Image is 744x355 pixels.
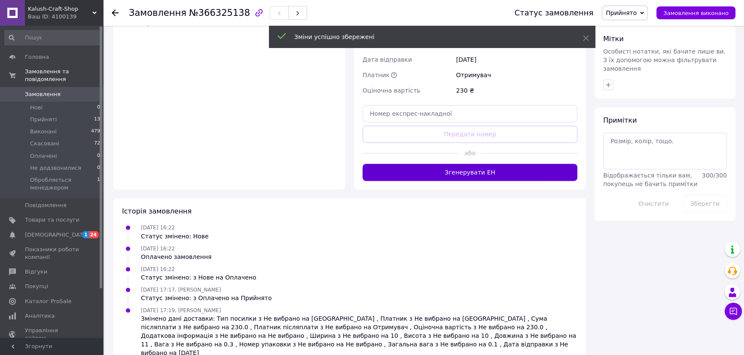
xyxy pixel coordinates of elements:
span: Не додзвонилися [30,164,81,172]
button: Замовлення виконано [656,6,735,19]
span: №366325138 [189,8,250,18]
span: [DEMOGRAPHIC_DATA] [25,231,88,239]
span: Замовлення [25,90,61,98]
div: 230 ₴ [454,83,579,98]
div: Зміни успішно збережені [294,33,561,41]
span: 24 [89,231,99,238]
span: 479 [91,128,100,135]
span: Особисті нотатки, які бачите лише ви. З їх допомогою можна фільтрувати замовлення [603,48,726,72]
span: Примітки [603,116,637,124]
div: Повернутися назад [112,9,119,17]
div: Оплачено замовлення [141,253,211,261]
span: Відгуки [25,268,47,276]
span: Мітки [603,35,624,43]
div: Статус змінено: Нове [141,232,209,241]
span: [DATE] 16:22 [141,266,175,272]
span: [DATE] 17:17, [PERSON_NAME] [141,287,221,293]
span: Дата відправки [363,56,412,63]
span: Прийняті [30,116,57,123]
span: Показники роботи компанії [25,246,79,261]
span: Скасовані [30,140,59,147]
span: Товари та послуги [25,216,79,224]
span: Головна [25,53,49,61]
span: Нові [30,104,43,111]
span: 72 [94,140,100,147]
span: Повідомлення [25,202,67,209]
span: Обробляється менеджером [30,176,97,192]
div: Статус змінено: з Оплачено на Прийнято [141,294,271,302]
div: Отримувач [454,67,579,83]
span: 300 / 300 [702,172,727,179]
span: Відображається тільки вам, покупець не бачить примітки [603,172,697,187]
span: [DATE] 16:22 [141,225,175,231]
input: Пошук [4,30,101,45]
div: [DATE] [454,52,579,67]
span: 0 [97,164,100,172]
span: Замовлення та повідомлення [25,68,103,83]
span: Оплачені [30,152,57,160]
span: Платник [363,72,390,78]
span: Каталог ProSale [25,298,71,305]
span: Покупці [25,283,48,290]
span: Аналітика [25,312,55,320]
button: Згенерувати ЕН [363,164,577,181]
span: 1 [97,176,100,192]
div: Ваш ID: 4100139 [28,13,103,21]
div: Статус замовлення [515,9,594,17]
span: 0 [97,152,100,160]
input: Номер експрес-накладної [363,105,577,122]
span: Виконані [30,128,57,135]
span: або [459,149,481,157]
span: [DATE] 16:22 [141,246,175,252]
span: Історія замовлення [122,207,192,215]
span: Kalush-Craft-Shop [28,5,92,13]
span: Прийнято [606,9,637,16]
span: Замовлення [129,8,186,18]
button: Чат з покупцем [725,303,742,320]
span: [DATE] 17:19, [PERSON_NAME] [141,307,221,313]
span: Замовлення виконано [663,10,729,16]
span: 0 [97,104,100,111]
span: Оціночна вартість [363,87,420,94]
span: 13 [94,116,100,123]
span: Управління сайтом [25,327,79,342]
span: 1 [82,231,89,238]
div: Статус змінено: з Нове на Оплачено [141,273,256,282]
